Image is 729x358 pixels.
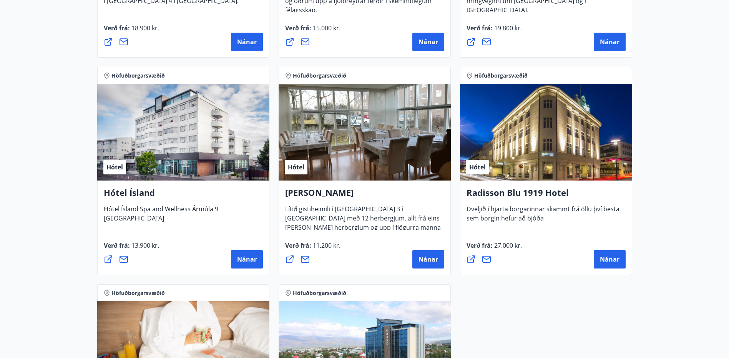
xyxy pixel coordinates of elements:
[418,38,438,46] span: Nánar
[600,38,619,46] span: Nánar
[493,241,522,250] span: 27.000 kr.
[311,24,340,32] span: 15.000 kr.
[467,24,522,38] span: Verð frá :
[311,241,340,250] span: 11.200 kr.
[600,255,619,264] span: Nánar
[412,250,444,268] button: Nánar
[594,33,626,51] button: Nánar
[418,255,438,264] span: Nánar
[288,163,304,171] span: Hótel
[104,205,218,229] span: Hótel Ísland Spa and Wellness Ármúla 9 [GEOGRAPHIC_DATA]
[285,205,441,247] span: Lítið gistiheimili í [GEOGRAPHIC_DATA] 3 í [GEOGRAPHIC_DATA] með 12 herbergjum, allt frá eins [PE...
[493,24,522,32] span: 19.800 kr.
[469,163,486,171] span: Hótel
[111,289,165,297] span: Höfuðborgarsvæðið
[285,24,340,38] span: Verð frá :
[293,289,346,297] span: Höfuðborgarsvæðið
[412,33,444,51] button: Nánar
[594,250,626,268] button: Nánar
[293,72,346,80] span: Höfuðborgarsvæðið
[231,250,263,268] button: Nánar
[237,255,257,264] span: Nánar
[104,24,159,38] span: Verð frá :
[104,241,159,256] span: Verð frá :
[474,72,528,80] span: Höfuðborgarsvæðið
[467,205,619,229] span: Dveljið í hjarta borgarinnar skammt frá öllu því besta sem borgin hefur að bjóða
[285,187,444,204] h4: [PERSON_NAME]
[104,187,263,204] h4: Hótel Ísland
[467,187,626,204] h4: Radisson Blu 1919 Hotel
[237,38,257,46] span: Nánar
[130,24,159,32] span: 18.900 kr.
[231,33,263,51] button: Nánar
[130,241,159,250] span: 13.900 kr.
[285,241,340,256] span: Verð frá :
[467,241,522,256] span: Verð frá :
[111,72,165,80] span: Höfuðborgarsvæðið
[106,163,123,171] span: Hótel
